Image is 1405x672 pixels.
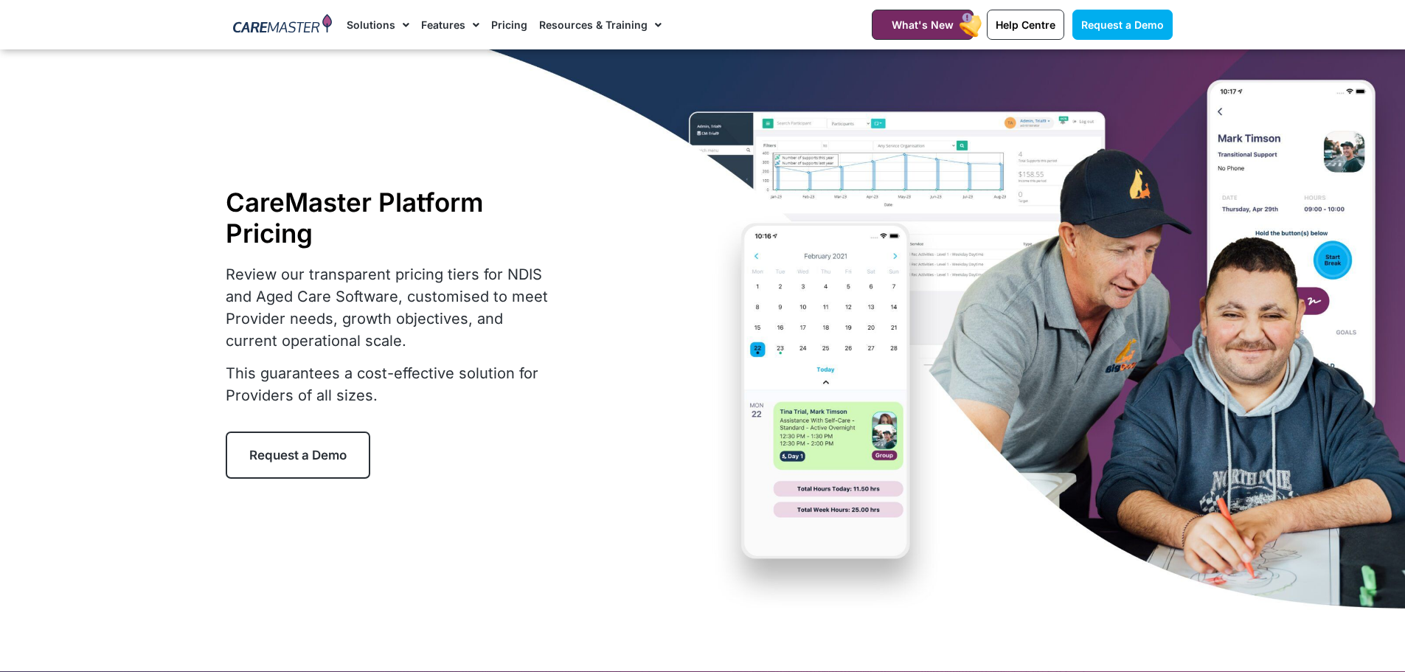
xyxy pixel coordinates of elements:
[226,263,558,352] p: Review our transparent pricing tiers for NDIS and Aged Care Software, customised to meet Provider...
[1072,10,1173,40] a: Request a Demo
[1081,18,1164,31] span: Request a Demo
[996,18,1055,31] span: Help Centre
[987,10,1064,40] a: Help Centre
[233,14,333,36] img: CareMaster Logo
[892,18,954,31] span: What's New
[226,187,558,249] h1: CareMaster Platform Pricing
[872,10,974,40] a: What's New
[226,362,558,406] p: This guarantees a cost-effective solution for Providers of all sizes.
[226,432,370,479] a: Request a Demo
[249,448,347,463] span: Request a Demo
